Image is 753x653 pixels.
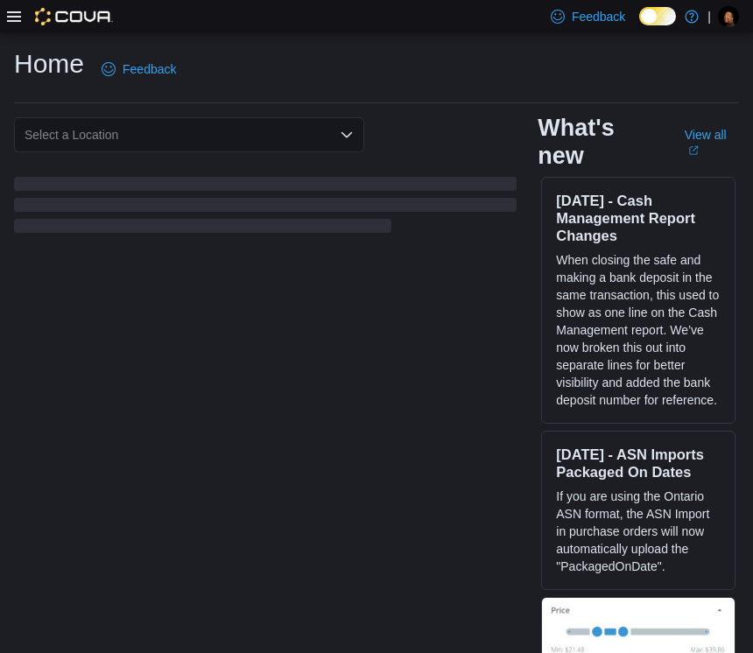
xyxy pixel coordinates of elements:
h3: [DATE] - ASN Imports Packaged On Dates [556,446,721,481]
h1: Home [14,46,84,81]
img: Cova [35,8,113,25]
span: Loading [14,180,517,236]
span: Feedback [123,60,176,78]
h3: [DATE] - Cash Management Report Changes [556,192,721,244]
svg: External link [688,145,699,156]
button: Open list of options [340,128,354,142]
p: | [707,6,711,27]
p: If you are using the Ontario ASN format, the ASN Import in purchase orders will now automatically... [556,488,721,575]
p: When closing the safe and making a bank deposit in the same transaction, this used to show as one... [556,251,721,409]
div: Howie Miller [718,6,739,27]
span: Feedback [572,8,625,25]
a: Feedback [95,52,183,87]
a: View allExternal link [685,128,739,156]
span: Dark Mode [639,25,640,26]
h2: What's new [538,114,663,170]
input: Dark Mode [639,7,676,25]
